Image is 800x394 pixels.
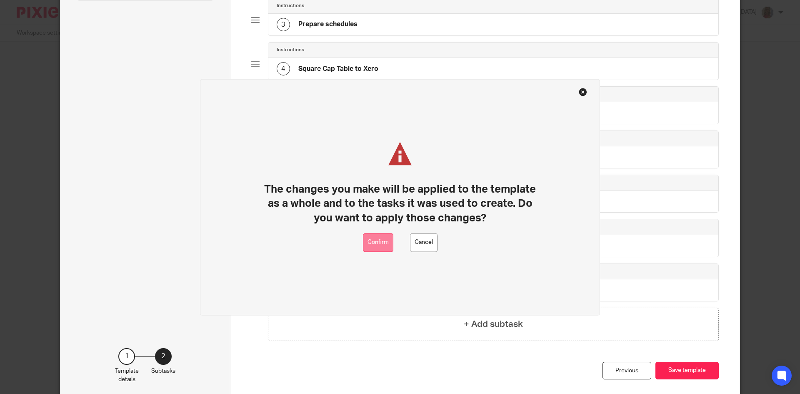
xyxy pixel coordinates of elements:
[464,318,523,331] h4: + Add subtask
[277,62,290,75] div: 4
[410,233,437,252] button: Cancel
[151,367,175,375] p: Subtasks
[115,367,139,384] p: Template details
[155,348,172,365] div: 2
[655,362,719,380] button: Save template
[363,233,393,252] button: Confirm
[118,348,135,365] div: 1
[298,20,357,29] h4: Prepare schedules
[277,18,290,31] div: 3
[260,182,540,225] h1: The changes you make will be applied to the template as a whole and to the tasks it was used to c...
[298,65,378,73] h4: Square Cap Table to Xero
[277,47,304,53] h4: Instructions
[277,3,304,9] h4: Instructions
[602,362,651,380] div: Previous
